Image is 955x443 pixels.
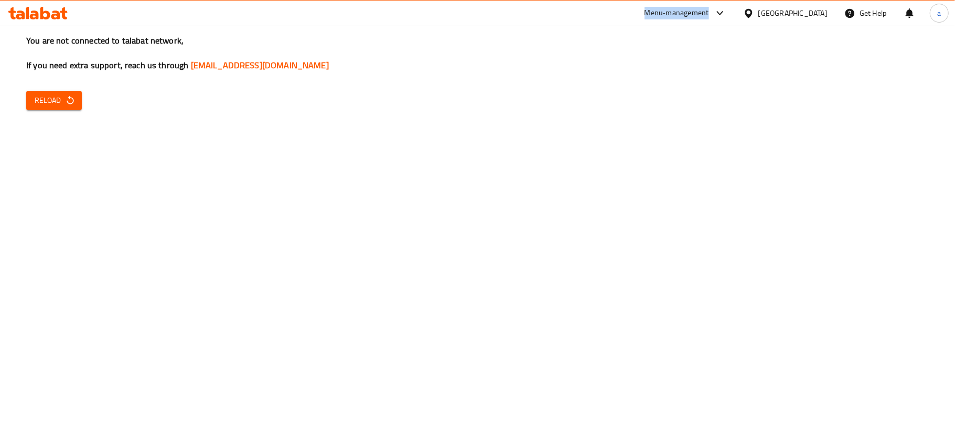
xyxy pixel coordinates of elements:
[645,7,709,19] div: Menu-management
[26,91,82,110] button: Reload
[937,7,941,19] span: a
[26,35,929,71] h3: You are not connected to talabat network, If you need extra support, reach us through
[191,57,329,73] a: [EMAIL_ADDRESS][DOMAIN_NAME]
[758,7,828,19] div: [GEOGRAPHIC_DATA]
[35,94,73,107] span: Reload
